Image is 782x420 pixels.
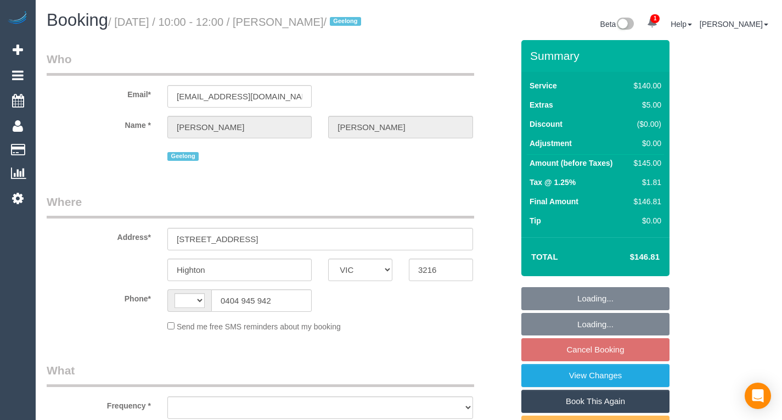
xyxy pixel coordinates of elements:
[629,196,661,207] div: $146.81
[629,80,661,91] div: $140.00
[38,85,159,100] label: Email*
[600,20,634,29] a: Beta
[38,228,159,243] label: Address*
[167,259,312,281] input: Suburb*
[671,20,692,29] a: Help
[629,158,661,169] div: $145.00
[616,18,634,32] img: New interface
[629,138,661,149] div: $0.00
[629,119,661,130] div: ($0.00)
[629,177,661,188] div: $1.81
[7,11,29,26] img: Automaid Logo
[629,99,661,110] div: $5.00
[409,259,473,281] input: Post Code*
[47,51,474,76] legend: Who
[167,116,312,138] input: First Name*
[642,11,663,35] a: 1
[47,194,474,219] legend: Where
[531,252,558,261] strong: Total
[530,119,562,130] label: Discount
[330,17,361,26] span: Geelong
[745,383,771,409] div: Open Intercom Messenger
[324,16,364,28] span: /
[521,364,670,387] a: View Changes
[530,215,541,226] label: Tip
[530,158,612,169] label: Amount (before Taxes)
[47,10,108,30] span: Booking
[629,215,661,226] div: $0.00
[530,138,572,149] label: Adjustment
[530,49,664,62] h3: Summary
[108,16,364,28] small: / [DATE] / 10:00 - 12:00 / [PERSON_NAME]
[167,85,312,108] input: Email*
[211,289,312,312] input: Phone*
[38,396,159,411] label: Frequency *
[530,196,578,207] label: Final Amount
[530,177,576,188] label: Tax @ 1.25%
[167,152,199,161] span: Geelong
[530,80,557,91] label: Service
[597,253,660,262] h4: $146.81
[38,289,159,304] label: Phone*
[700,20,768,29] a: [PERSON_NAME]
[328,116,472,138] input: Last Name*
[47,362,474,387] legend: What
[521,390,670,413] a: Book This Again
[530,99,553,110] label: Extras
[38,116,159,131] label: Name *
[177,322,341,331] span: Send me free SMS reminders about my booking
[650,14,660,23] span: 1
